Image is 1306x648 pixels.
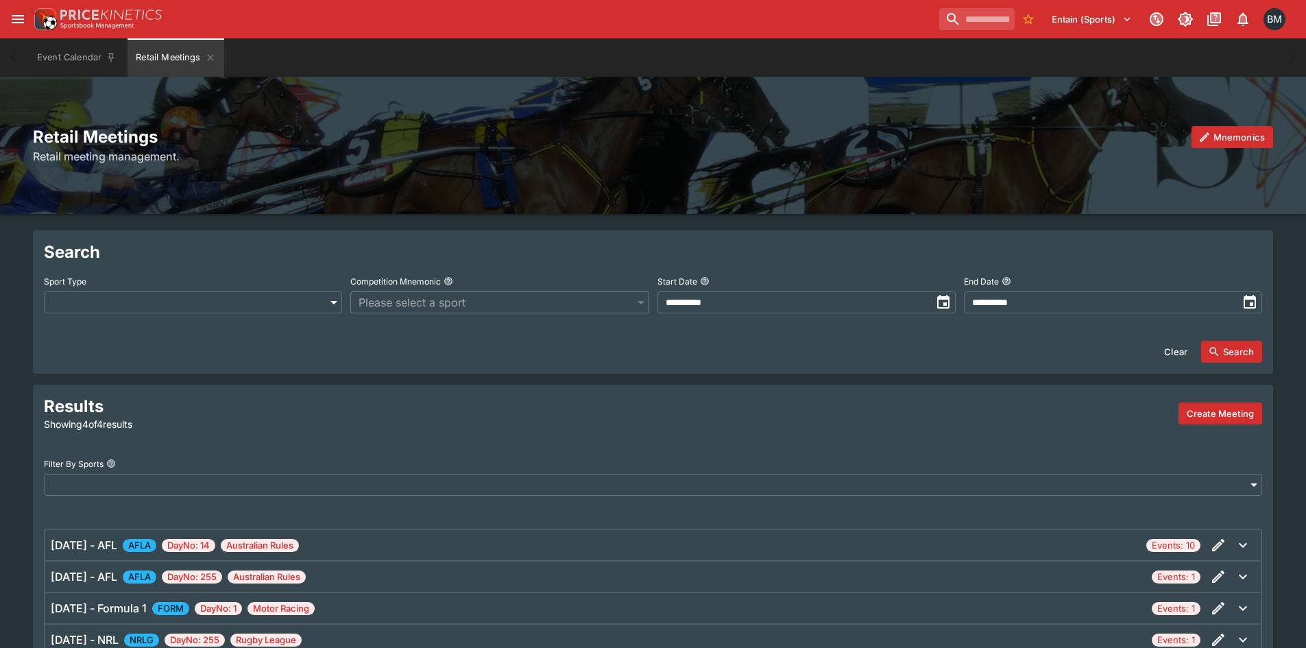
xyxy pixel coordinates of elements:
[123,571,156,584] span: AFLA
[939,8,1015,30] input: search
[1152,571,1200,584] span: Events: 1
[1144,7,1169,32] button: Connected to PK
[1259,4,1290,34] button: Byron Monk
[230,634,302,647] span: Rugby League
[60,23,134,29] img: Sportsbook Management
[60,10,162,20] img: PriceKinetics
[1152,602,1200,616] span: Events: 1
[1173,7,1198,32] button: Toggle light/dark mode
[1202,7,1226,32] button: Documentation
[1156,341,1196,363] button: Clear
[51,568,117,585] h6: [DATE] - AFL
[162,539,215,553] span: DayNo: 14
[165,634,225,647] span: DayNo: 255
[221,539,299,553] span: Australian Rules
[162,571,222,584] span: DayNo: 255
[1152,634,1200,647] span: Events: 1
[228,571,306,584] span: Australian Rules
[51,600,147,616] h6: [DATE] - Formula 1
[124,634,159,647] span: NRLG
[700,276,710,286] button: Start Date
[51,537,117,553] h6: [DATE] - AFL
[247,602,315,616] span: Motor Racing
[33,126,1273,147] h2: Retail Meetings
[964,276,999,287] p: End Date
[128,38,223,77] button: Retail Meetings
[51,632,119,648] h6: [DATE] - NRL
[1178,403,1262,424] button: Create a new meeting by adding events
[1231,7,1255,32] button: Notifications
[30,5,58,33] img: PriceKinetics Logo
[44,458,104,470] p: Filter By Sports
[44,417,435,431] p: Showing 4 of 4 results
[106,459,116,468] button: Filter By Sports
[1263,8,1285,30] div: Byron Monk
[29,38,125,77] button: Event Calendar
[350,276,441,287] p: Competition Mnemonic
[44,241,1262,263] h2: Search
[931,290,956,315] button: toggle date time picker
[1002,276,1011,286] button: End Date
[1043,8,1140,30] button: Select Tenant
[444,276,453,286] button: Competition Mnemonic
[44,396,435,417] h2: Results
[359,294,627,311] span: Please select a sport
[1192,126,1273,148] button: Mnemonics
[1237,290,1262,315] button: toggle date time picker
[1201,341,1262,363] button: Search
[1017,8,1039,30] button: No Bookmarks
[195,602,242,616] span: DayNo: 1
[44,276,86,287] p: Sport Type
[152,602,189,616] span: FORM
[5,7,30,32] button: open drawer
[1146,539,1200,553] span: Events: 10
[33,148,1273,165] h6: Retail meeting management.
[123,539,156,553] span: AFLA
[657,276,697,287] p: Start Date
